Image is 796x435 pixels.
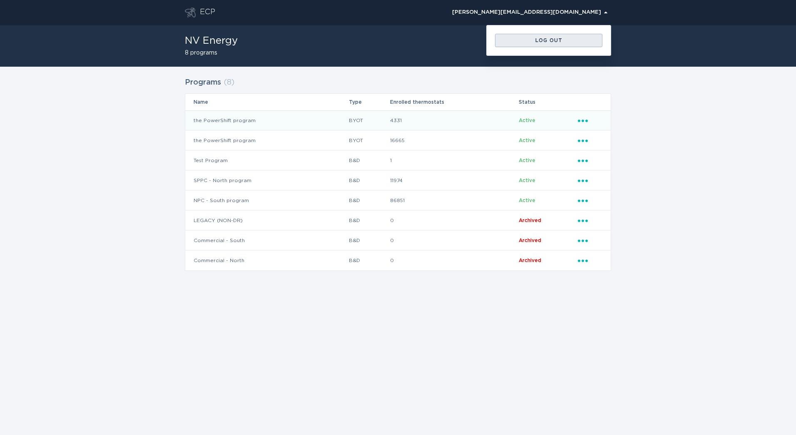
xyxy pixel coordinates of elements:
[185,250,611,270] tr: 5753eebfd0614e638d7531d13116ea0c
[390,150,518,170] td: 1
[348,110,390,130] td: BYOT
[390,230,518,250] td: 0
[185,110,611,130] tr: 1fc7cf08bae64b7da2f142a386c1aedb
[185,170,611,190] tr: a03e689f29a4448196f87c51a80861dc
[185,210,348,230] td: LEGACY (NON-DR)
[578,176,602,185] div: Popover menu
[185,190,348,210] td: NPC - South program
[578,256,602,265] div: Popover menu
[185,130,348,150] td: the PowerShift program
[519,118,535,123] span: Active
[519,258,541,263] span: Archived
[390,94,518,110] th: Enrolled thermostats
[519,138,535,143] span: Active
[348,210,390,230] td: B&D
[348,250,390,270] td: B&D
[185,250,348,270] td: Commercial - North
[390,250,518,270] td: 0
[348,230,390,250] td: B&D
[519,198,535,203] span: Active
[348,94,390,110] th: Type
[390,170,518,190] td: 11974
[185,230,611,250] tr: d4842dc55873476caf04843bf39dc303
[578,136,602,145] div: Popover menu
[519,178,535,183] span: Active
[348,150,390,170] td: B&D
[390,190,518,210] td: 86851
[578,196,602,205] div: Popover menu
[185,130,611,150] tr: 3428cbea457e408cb7b12efa83831df3
[224,79,234,86] span: ( 8 )
[200,7,215,17] div: ECP
[185,110,348,130] td: the PowerShift program
[185,36,238,46] h1: NV Energy
[578,156,602,165] div: Popover menu
[185,150,348,170] td: Test Program
[185,190,611,210] tr: 3caaf8c9363d40c086ae71ab552dadaa
[185,150,611,170] tr: 1d15b189bb4841f7a0043e8dad5f5fb7
[185,50,238,56] h2: 8 programs
[390,210,518,230] td: 0
[452,10,607,15] div: [PERSON_NAME][EMAIL_ADDRESS][DOMAIN_NAME]
[185,94,611,110] tr: Table Headers
[185,94,348,110] th: Name
[348,130,390,150] td: BYOT
[390,110,518,130] td: 4331
[348,170,390,190] td: B&D
[185,230,348,250] td: Commercial - South
[519,218,541,223] span: Archived
[518,94,577,110] th: Status
[185,170,348,190] td: SPPC - North program
[185,7,196,17] button: Go to dashboard
[578,236,602,245] div: Popover menu
[519,238,541,243] span: Archived
[578,116,602,125] div: Popover menu
[499,38,598,43] div: Log out
[448,6,611,19] button: Open user account details
[578,216,602,225] div: Popover menu
[348,190,390,210] td: B&D
[519,158,535,163] span: Active
[185,210,611,230] tr: 6ad4089a9ee14ed3b18f57c3ec8b7a15
[185,75,221,90] h2: Programs
[495,34,602,47] button: Log out
[390,130,518,150] td: 16665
